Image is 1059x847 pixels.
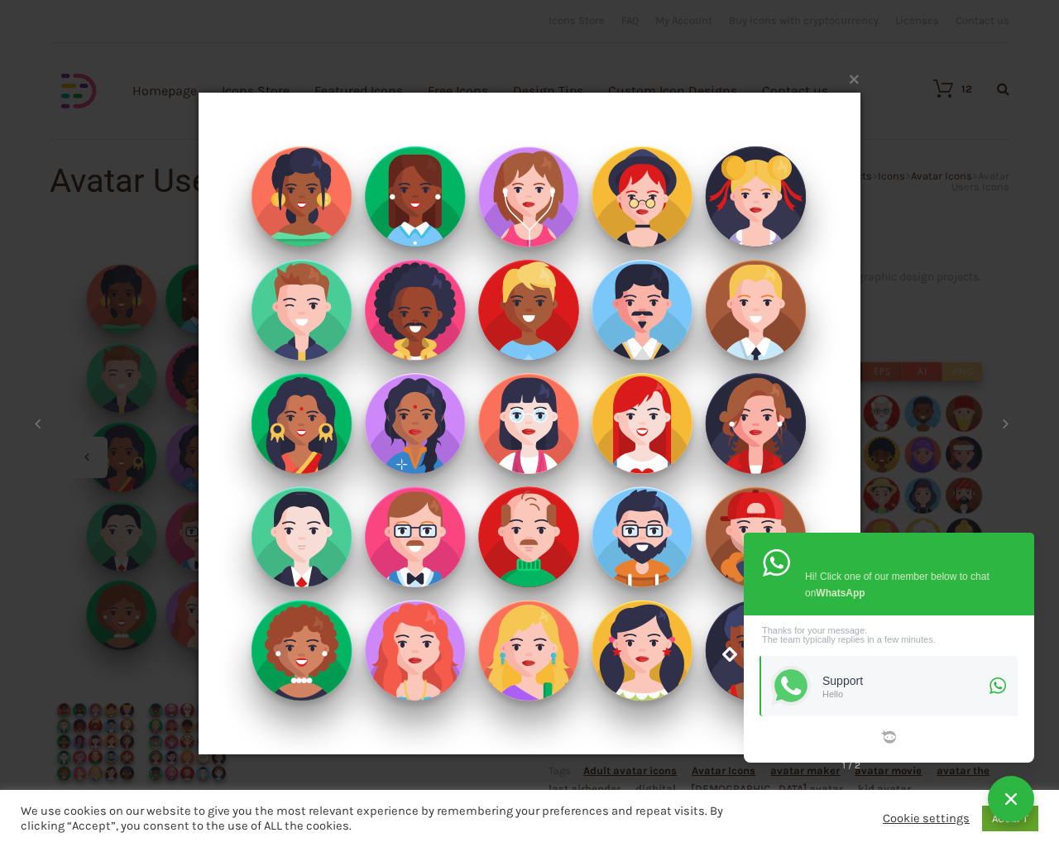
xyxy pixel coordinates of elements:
[883,811,970,826] a: Cookie settings
[822,687,985,699] div: Hello
[760,656,1018,716] a: SupportHello
[982,806,1038,831] a: ACCEPT
[760,626,1018,644] div: Thanks for your message. The team typically replies in a few minutes.
[816,587,865,599] strong: WhatsApp
[199,60,860,787] img: Avatar Users Icons
[822,674,985,688] div: Support
[204,60,865,96] button: ×
[805,565,999,601] div: Hi! Click one of our member below to chat on
[842,758,860,773] div: 1 / 2
[21,804,733,834] div: We use cookies on our website to give you the most relevant experience by remembering your prefer...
